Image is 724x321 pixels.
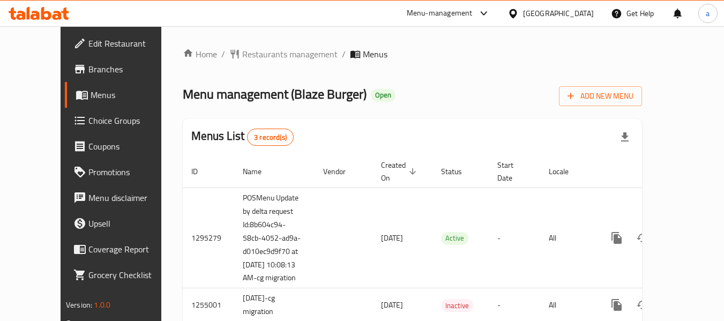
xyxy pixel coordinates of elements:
span: ID [191,165,212,178]
span: Status [441,165,476,178]
a: Coverage Report [65,236,182,262]
span: 3 record(s) [248,132,293,143]
a: Menu disclaimer [65,185,182,211]
a: Choice Groups [65,108,182,133]
span: Menu management ( Blaze Burger ) [183,82,367,106]
span: Upsell [88,217,173,230]
span: Active [441,232,468,244]
span: [DATE] [381,298,403,312]
button: more [604,292,630,318]
span: Locale [549,165,583,178]
span: Menu disclaimer [88,191,173,204]
a: Promotions [65,159,182,185]
span: Start Date [497,159,527,184]
td: 1295279 [183,188,234,288]
a: Restaurants management [229,48,338,61]
nav: breadcrumb [183,48,642,61]
li: / [342,48,346,61]
div: Active [441,232,468,245]
button: Add New Menu [559,86,642,106]
th: Actions [595,155,715,188]
td: All [540,188,595,288]
div: Total records count [247,129,294,146]
span: a [706,8,710,19]
span: Open [371,91,395,100]
span: Restaurants management [242,48,338,61]
span: Edit Restaurant [88,37,173,50]
span: Coupons [88,140,173,153]
span: 1.0.0 [94,298,110,312]
a: Menus [65,82,182,108]
div: Export file [612,124,638,150]
div: Menu-management [407,7,473,20]
span: Choice Groups [88,114,173,127]
span: Menus [91,88,173,101]
span: Menus [363,48,387,61]
td: - [489,188,540,288]
span: Branches [88,63,173,76]
span: Inactive [441,300,473,312]
div: [GEOGRAPHIC_DATA] [523,8,594,19]
a: Upsell [65,211,182,236]
td: POSMenu Update by delta request Id:8b604c94-58cb-4052-ad9a-d010ec9d9f70 at [DATE] 10:08:13 AM-cg ... [234,188,315,288]
button: more [604,225,630,251]
span: Grocery Checklist [88,268,173,281]
span: Add New Menu [568,89,633,103]
span: Vendor [323,165,360,178]
a: Edit Restaurant [65,31,182,56]
span: Name [243,165,275,178]
span: Created On [381,159,420,184]
a: Coupons [65,133,182,159]
a: Home [183,48,217,61]
h2: Menus List [191,128,294,146]
span: Coverage Report [88,243,173,256]
a: Branches [65,56,182,82]
span: Version: [66,298,92,312]
div: Open [371,89,395,102]
span: [DATE] [381,231,403,245]
li: / [221,48,225,61]
a: Grocery Checklist [65,262,182,288]
button: Change Status [630,292,655,318]
button: Change Status [630,225,655,251]
span: Promotions [88,166,173,178]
